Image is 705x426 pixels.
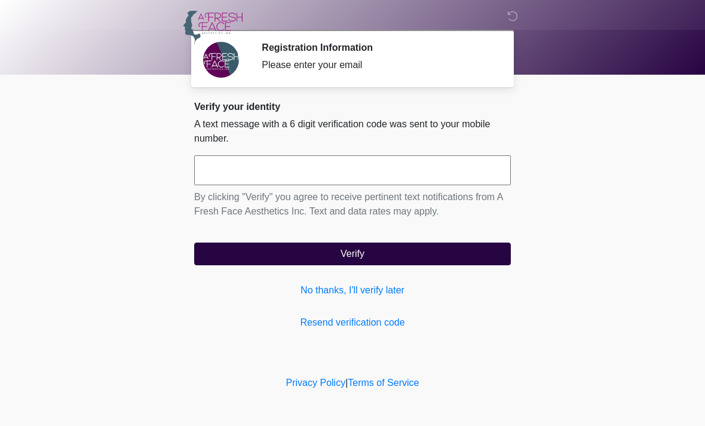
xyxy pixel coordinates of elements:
[203,42,239,78] img: Agent Avatar
[262,58,493,72] div: Please enter your email
[348,378,419,388] a: Terms of Service
[194,283,511,298] a: No thanks, I'll verify later
[194,117,511,146] p: A text message with a 6 digit verification code was sent to your mobile number.
[286,378,346,388] a: Privacy Policy
[194,190,511,219] p: By clicking "Verify" you agree to receive pertinent text notifications from A Fresh Face Aestheti...
[194,101,511,112] h2: Verify your identity
[194,315,511,330] a: Resend verification code
[182,9,243,45] img: A Fresh Face Aesthetics Inc Logo
[345,378,348,388] a: |
[194,243,511,265] button: Verify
